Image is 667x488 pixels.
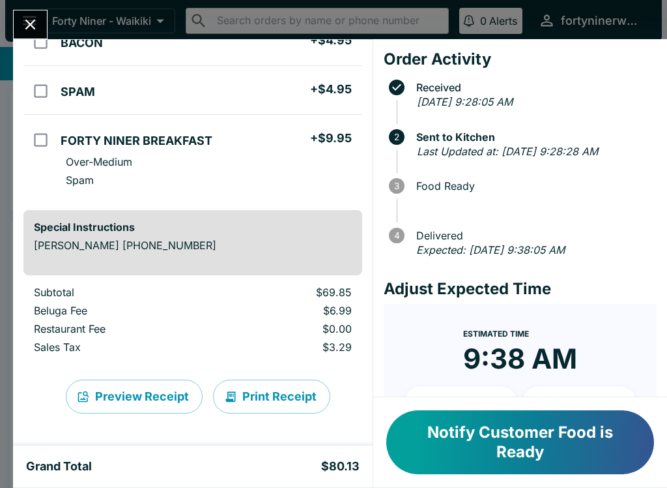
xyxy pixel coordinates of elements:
p: Spam [66,174,94,187]
h5: Grand Total [26,459,92,474]
p: $0.00 [223,322,351,335]
h5: $80.13 [321,459,360,474]
h5: + $4.95 [310,82,352,97]
time: 9:38 AM [463,342,577,376]
h5: + $4.95 [310,33,352,48]
button: Notify Customer Food is Ready [386,410,654,474]
em: [DATE] 9:28:05 AM [417,95,513,108]
p: Restaurant Fee [34,322,203,335]
p: $6.99 [223,304,351,317]
span: Delivered [410,230,657,241]
p: $69.85 [223,286,351,299]
table: orders table [23,286,362,359]
h4: Order Activity [384,50,657,69]
p: [PERSON_NAME] [PHONE_NUMBER] [34,239,352,252]
p: Sales Tax [34,341,203,354]
p: $3.29 [223,341,351,354]
h5: FORTY NINER BREAKFAST [61,133,212,149]
span: Received [410,82,657,93]
text: 2 [394,132,399,142]
p: Over-Medium [66,155,132,168]
h5: SPAM [61,84,95,100]
em: Expected: [DATE] 9:38:05 AM [416,243,565,256]
button: + 10 [404,386,518,419]
p: Subtotal [34,286,203,299]
h5: BACON [61,35,103,51]
span: Estimated Time [463,329,529,339]
button: + 20 [522,386,636,419]
em: Last Updated at: [DATE] 9:28:28 AM [417,145,598,158]
button: Preview Receipt [66,380,203,414]
text: 4 [393,230,399,241]
p: Beluga Fee [34,304,203,317]
span: Food Ready [410,180,657,192]
h5: + $9.95 [310,130,352,146]
button: Print Receipt [213,380,330,414]
button: Close [14,10,47,38]
span: Sent to Kitchen [410,131,657,143]
text: 3 [394,181,399,191]
h4: Adjust Expected Time [384,279,657,299]
h6: Special Instructions [34,221,352,234]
